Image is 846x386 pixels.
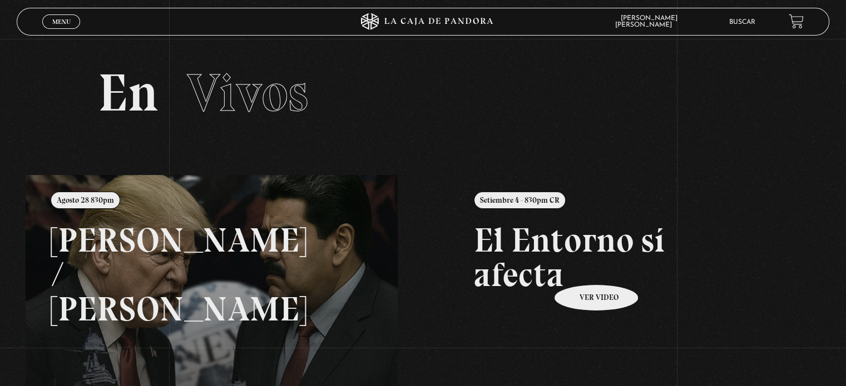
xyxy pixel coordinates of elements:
span: Menu [52,18,71,25]
span: [PERSON_NAME] [PERSON_NAME] [615,15,683,28]
h2: En [98,67,748,119]
span: Cerrar [48,28,75,36]
a: View your shopping cart [789,14,804,29]
a: Buscar [729,19,755,26]
span: Vivos [187,61,308,124]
